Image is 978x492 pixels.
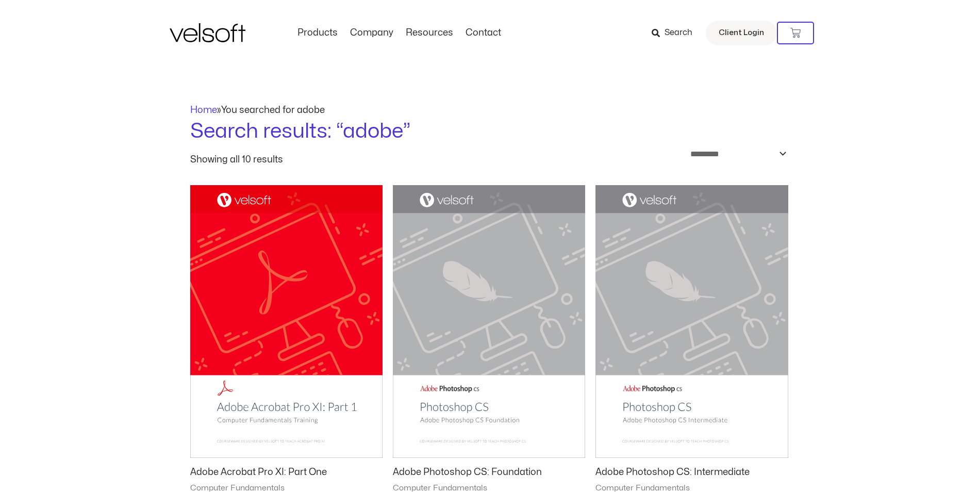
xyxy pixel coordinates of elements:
[190,106,217,114] a: Home
[393,185,585,458] img: Adobe Photoshop CS: Foundation
[595,185,788,458] img: Adobe Photoshop CS: Intermediate
[393,466,585,483] a: Adobe Photoshop CS: Foundation
[706,21,777,45] a: Client Login
[393,466,585,478] h2: Adobe Photoshop CS: Foundation
[719,26,764,40] span: Client Login
[652,24,700,42] a: Search
[595,466,788,483] a: Adobe Photoshop CS: Intermediate
[400,27,459,39] a: ResourcesMenu Toggle
[344,27,400,39] a: CompanyMenu Toggle
[190,155,283,165] p: Showing all 10 results
[291,27,507,39] nav: Menu
[190,185,383,458] img: adobe acrobat pro course
[665,26,692,40] span: Search
[170,23,245,42] img: Velsoft Training Materials
[595,466,788,478] h2: Adobe Photoshop CS: Intermediate
[190,117,788,146] h1: Search results: “adobe”
[459,27,507,39] a: ContactMenu Toggle
[190,466,383,483] a: Adobe Acrobat Pro XI: Part One
[291,27,344,39] a: ProductsMenu Toggle
[190,466,383,478] h2: Adobe Acrobat Pro XI: Part One
[684,146,788,162] select: Shop order
[190,106,325,114] span: »
[221,106,325,114] span: You searched for adobe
